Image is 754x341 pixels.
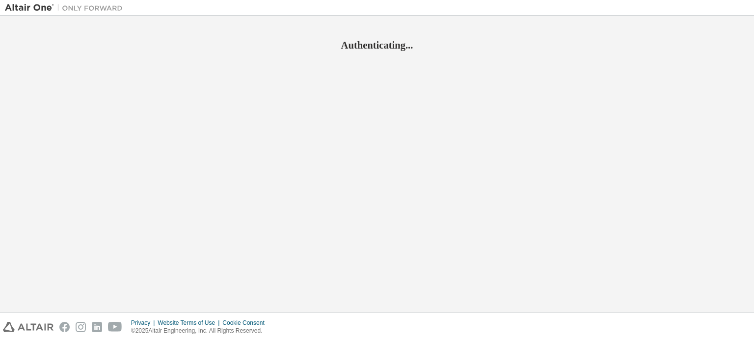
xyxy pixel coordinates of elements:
[131,327,270,335] p: © 2025 Altair Engineering, Inc. All Rights Reserved.
[222,319,270,327] div: Cookie Consent
[158,319,222,327] div: Website Terms of Use
[92,322,102,332] img: linkedin.svg
[5,3,128,13] img: Altair One
[5,39,749,52] h2: Authenticating...
[3,322,54,332] img: altair_logo.svg
[131,319,158,327] div: Privacy
[59,322,70,332] img: facebook.svg
[108,322,122,332] img: youtube.svg
[76,322,86,332] img: instagram.svg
